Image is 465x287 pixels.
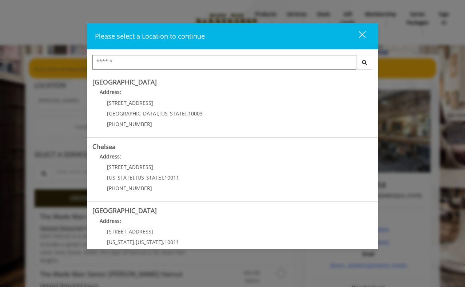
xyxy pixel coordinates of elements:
span: , [158,110,159,117]
span: [STREET_ADDRESS] [107,164,153,170]
b: Address: [100,89,121,95]
span: 10011 [164,239,179,245]
span: [US_STATE] [159,110,187,117]
span: [STREET_ADDRESS] [107,99,153,106]
span: [PHONE_NUMBER] [107,185,152,192]
input: Search Center [92,55,357,70]
span: [US_STATE] [107,239,134,245]
span: [STREET_ADDRESS] [107,228,153,235]
b: [GEOGRAPHIC_DATA] [92,78,157,86]
b: Chelsea [92,142,116,151]
span: , [163,174,164,181]
span: 10011 [164,174,179,181]
span: , [163,239,164,245]
span: [PHONE_NUMBER] [107,121,152,127]
span: [US_STATE] [107,174,134,181]
span: [US_STATE] [136,239,163,245]
div: close dialog [350,31,365,42]
button: close dialog [345,29,370,44]
b: Address: [100,217,121,224]
span: 10003 [188,110,203,117]
span: Please select a Location to continue [95,32,205,40]
b: Address: [100,153,121,160]
span: [GEOGRAPHIC_DATA] [107,110,158,117]
span: , [134,239,136,245]
i: Search button [360,60,369,65]
div: Center Select [92,55,373,73]
b: [GEOGRAPHIC_DATA] [92,206,157,215]
span: [US_STATE] [136,174,163,181]
span: , [134,174,136,181]
span: , [187,110,188,117]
